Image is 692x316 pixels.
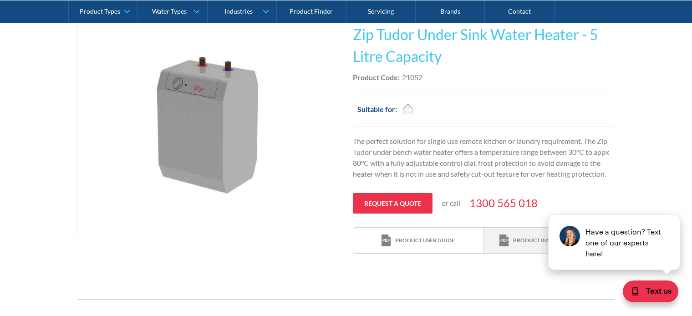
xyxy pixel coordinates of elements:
div: Product installation detail [513,236,599,245]
a: Request a quote [353,193,432,214]
img: print icon [499,234,509,247]
div: Product Types [80,7,120,15]
iframe: podium webchat widget bubble [601,270,692,316]
iframe: podium webchat widget prompt [537,173,692,282]
div: Product user guide [395,236,455,245]
div: Water Types [152,7,187,15]
div: 21052 [402,72,422,83]
strong: Product Code: [353,73,400,82]
p: The perfect solution for single use remote kitchen or laundry requirement. The Zip Tudor under be... [353,136,615,179]
img: Zip Tudor Under Sink Water Heater - 5 Litre Capacity [98,15,319,236]
a: 1300 565 018 [469,195,538,211]
p: or call [442,198,460,209]
h2: Suitable for: [357,104,397,115]
h1: Zip Tudor Under Sink Water Heater - 5 Litre Capacity [353,24,615,67]
div: Industries [224,7,253,15]
a: print iconProduct installation detail [484,228,614,254]
img: print icon [382,234,391,247]
a: print iconProduct user guide [353,228,483,254]
a: open lightbox [77,15,339,236]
